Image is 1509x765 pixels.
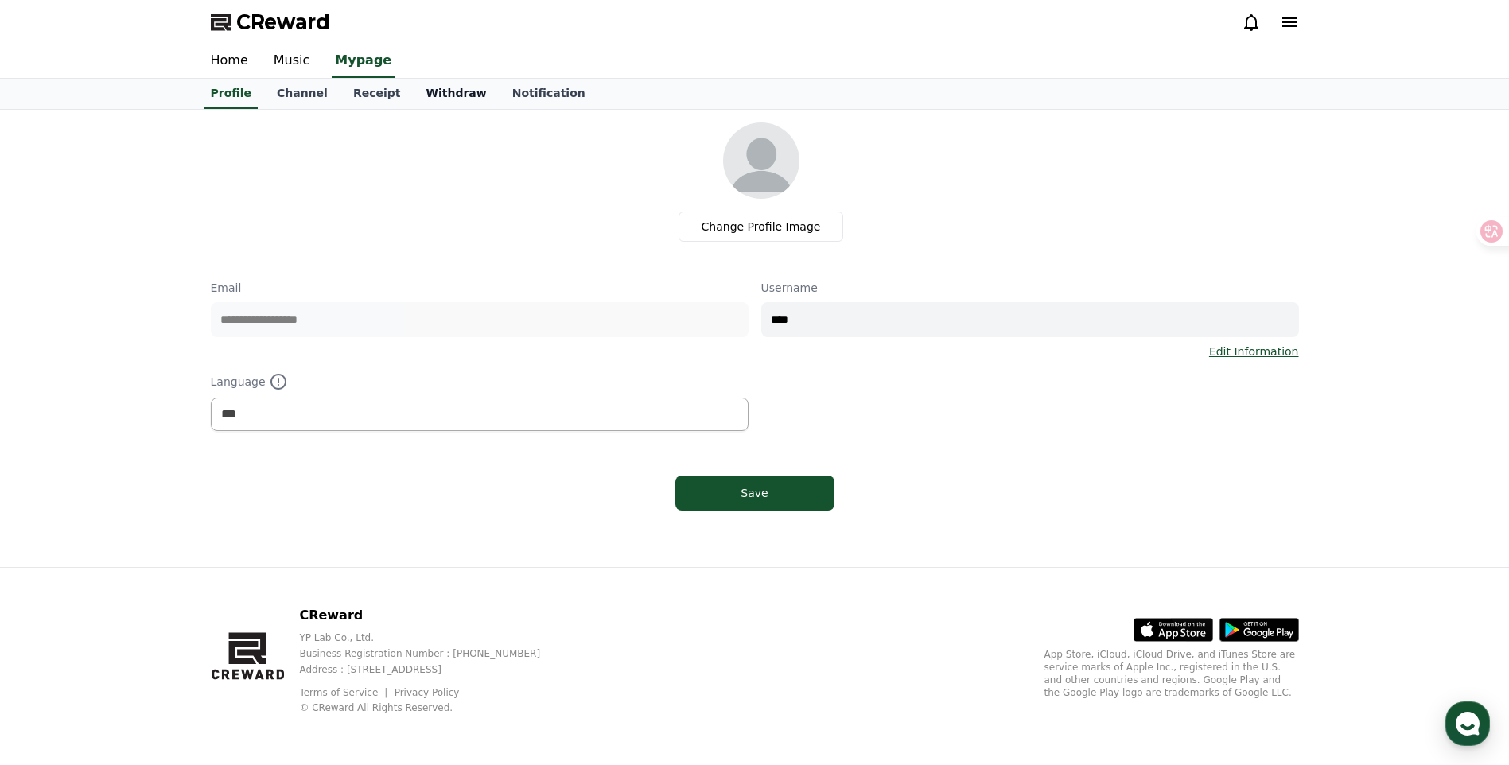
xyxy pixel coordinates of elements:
p: Business Registration Number : [PHONE_NUMBER] [299,647,566,660]
p: Username [761,280,1299,296]
div: Save [707,485,803,501]
a: Settings [205,504,305,544]
p: Language [211,372,749,391]
label: Change Profile Image [679,212,844,242]
a: Messages [105,504,205,544]
a: Withdraw [413,79,499,109]
a: CReward [211,10,330,35]
span: Home [41,528,68,541]
span: CReward [236,10,330,35]
img: profile_image [723,122,799,199]
p: Email [211,280,749,296]
a: Music [261,45,323,78]
p: YP Lab Co., Ltd. [299,631,566,644]
a: Notification [500,79,598,109]
p: CReward [299,606,566,625]
a: Home [5,504,105,544]
a: Profile [204,79,258,109]
p: App Store, iCloud, iCloud Drive, and iTunes Store are service marks of Apple Inc., registered in ... [1044,648,1299,699]
a: Channel [264,79,340,109]
a: Home [198,45,261,78]
a: Terms of Service [299,687,390,698]
span: Settings [235,528,274,541]
p: © CReward All Rights Reserved. [299,701,566,714]
button: Save [675,476,834,511]
a: Mypage [332,45,395,78]
a: Receipt [340,79,414,109]
a: Privacy Policy [395,687,460,698]
a: Edit Information [1209,344,1299,359]
span: Messages [132,529,179,542]
p: Address : [STREET_ADDRESS] [299,663,566,676]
